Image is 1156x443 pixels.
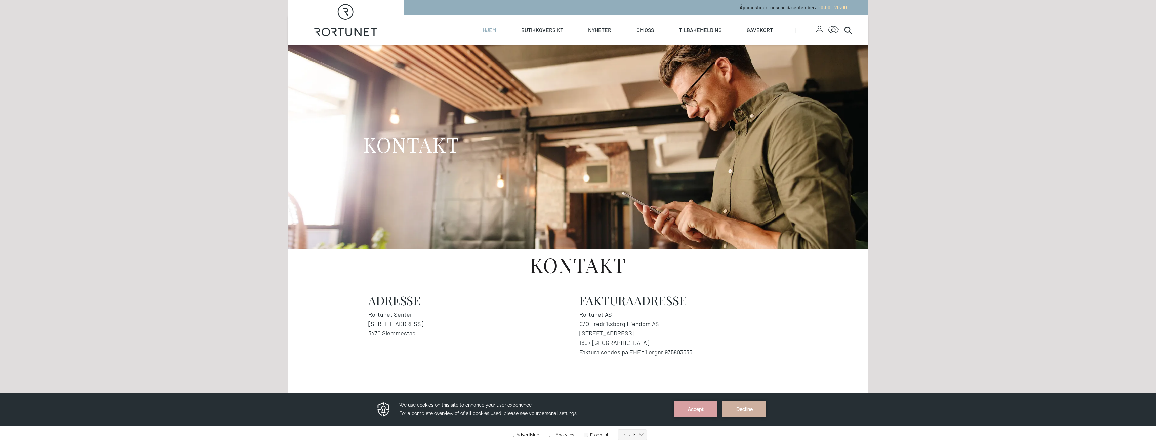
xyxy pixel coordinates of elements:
[579,310,788,357] address: Rortunet AS C/O Fredriksborg Eiendom AS [STREET_ADDRESS] 1607 [GEOGRAPHIC_DATA] Faktura sendes på...
[288,249,868,275] h1: Kontakt
[363,132,460,157] h1: KONTAKT
[549,40,553,44] input: Analytics
[679,15,722,45] a: Tilbakemelding
[509,40,539,45] label: Advertising
[740,4,847,11] p: Åpningstider - onsdag 3. september :
[399,8,665,25] h3: We use cookies on this site to enhance your user experience. For a complete overview of of all co...
[510,40,514,44] input: Advertising
[621,39,636,45] text: Details
[636,15,654,45] a: Om oss
[483,15,496,45] a: Hjem
[674,9,717,25] button: Accept
[819,5,847,10] span: 10:00 - 20:00
[582,40,608,45] label: Essential
[521,15,563,45] a: Butikkoversikt
[548,40,574,45] label: Analytics
[828,25,839,35] button: Open Accessibility Menu
[376,9,391,25] img: Privacy reminder
[368,293,577,307] h2: Adresse
[747,15,773,45] a: Gavekort
[368,310,577,338] address: Rortunet Senter [STREET_ADDRESS] 3470 Slemmestad
[618,37,647,47] button: Details
[579,293,788,307] h2: Fakturaadresse
[584,40,588,44] input: Essential
[795,15,816,45] span: |
[539,18,578,24] span: personal settings.
[722,9,766,25] button: Decline
[588,15,611,45] a: Nyheter
[816,5,847,10] a: 10:00 - 20:00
